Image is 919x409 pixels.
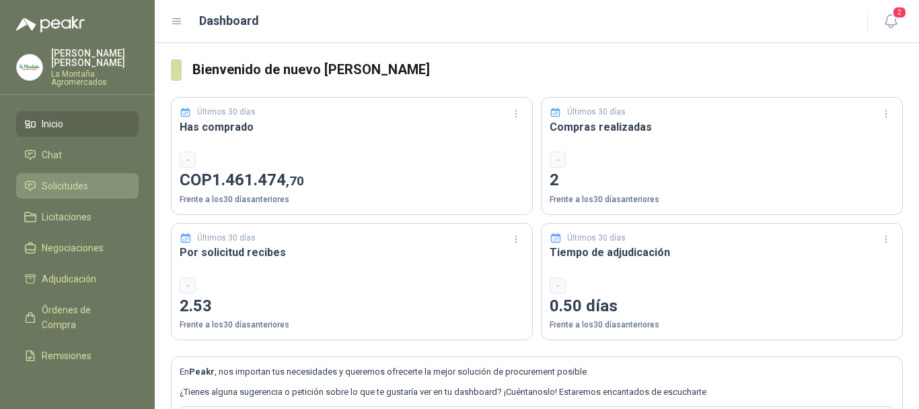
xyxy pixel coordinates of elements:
p: Frente a los 30 días anteriores [550,319,894,332]
div: - [180,152,196,168]
span: 2 [892,6,907,19]
a: Adjudicación [16,266,139,292]
a: Chat [16,142,139,168]
p: 2 [550,168,894,193]
b: Peakr [189,367,215,377]
a: Negociaciones [16,235,139,261]
span: Licitaciones [42,210,91,224]
p: COP [180,168,524,193]
a: Inicio [16,111,139,137]
a: Licitaciones [16,204,139,230]
p: 2.53 [180,294,524,319]
p: Últimos 30 días [567,106,626,119]
div: - [550,278,566,294]
div: - [550,152,566,168]
span: Inicio [42,117,63,131]
p: Frente a los 30 días anteriores [550,193,894,206]
p: Últimos 30 días [197,106,256,119]
p: Últimos 30 días [197,232,256,245]
a: Órdenes de Compra [16,297,139,338]
p: La Montaña Agromercados [51,70,139,86]
h3: Tiempo de adjudicación [550,244,894,261]
p: Frente a los 30 días anteriores [180,319,524,332]
a: Configuración [16,374,139,400]
h3: Por solicitud recibes [180,244,524,261]
p: Frente a los 30 días anteriores [180,193,524,206]
div: - [180,278,196,294]
span: Adjudicación [42,272,96,286]
span: Remisiones [42,348,91,363]
span: Solicitudes [42,179,88,193]
span: Chat [42,148,62,162]
h1: Dashboard [199,11,259,30]
p: En , nos importan tus necesidades y queremos ofrecerte la mejor solución de procurement posible. [180,365,894,379]
span: 1.461.474 [212,170,304,189]
p: ¿Tienes alguna sugerencia o petición sobre lo que te gustaría ver en tu dashboard? ¡Cuéntanoslo! ... [180,385,894,399]
span: Órdenes de Compra [42,303,126,332]
p: [PERSON_NAME] [PERSON_NAME] [51,49,139,67]
img: Logo peakr [16,16,85,32]
h3: Has comprado [180,119,524,135]
h3: Bienvenido de nuevo [PERSON_NAME] [192,59,903,80]
img: Company Logo [17,55,42,80]
p: Últimos 30 días [567,232,626,245]
a: Solicitudes [16,173,139,199]
a: Remisiones [16,343,139,369]
button: 2 [879,9,903,34]
span: ,70 [286,173,304,189]
p: 0.50 días [550,294,894,319]
h3: Compras realizadas [550,119,894,135]
span: Negociaciones [42,241,104,255]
